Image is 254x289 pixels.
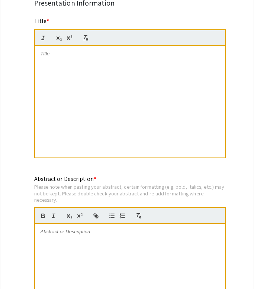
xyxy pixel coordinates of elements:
div: Please note when pasting your abstract, certain formatting (e.g. bold, italics, etc.) may not be ... [34,184,226,203]
mat-label: Title [34,17,49,25]
iframe: Chat [6,256,32,283]
mat-label: Abstract or Description [34,175,96,183]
